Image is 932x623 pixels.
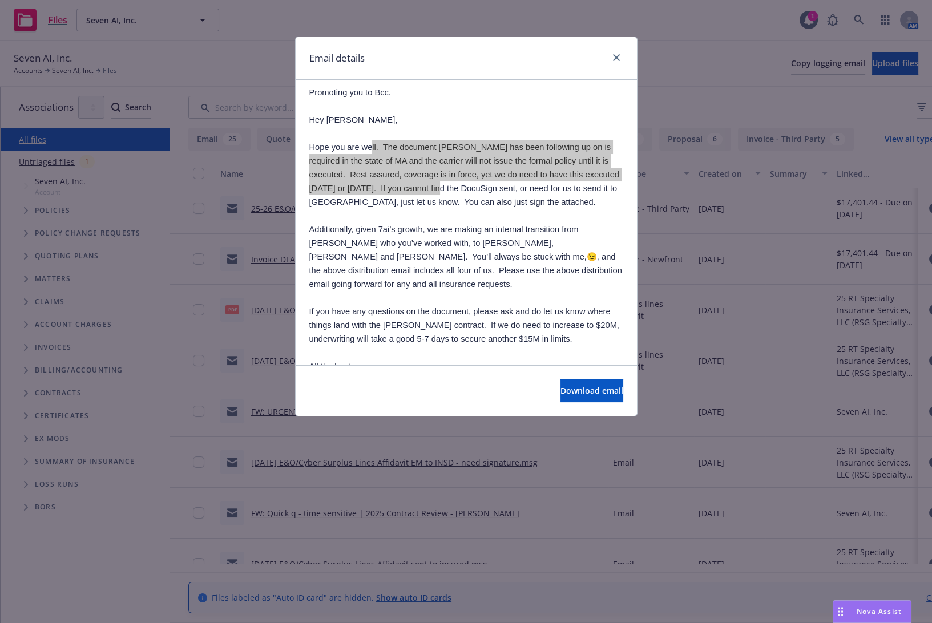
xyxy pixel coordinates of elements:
[309,225,587,261] span: Additionally, given 7ai’s growth, we are making an internal transition from [PERSON_NAME] who you...
[309,307,619,343] span: If you have any questions on the document, please ask and do let us know where things land with t...
[309,51,365,66] h1: Email details
[857,606,902,616] span: Nova Assist
[309,88,391,97] span: Promoting you to Bcc.
[309,115,398,124] span: Hey [PERSON_NAME],
[309,143,619,207] span: Hope you are well. The document [PERSON_NAME] has been following up on is required in the state o...
[560,385,623,396] span: Download email
[560,379,623,402] button: Download email
[309,252,622,289] span: , and the above distribution email includes all four of us. Please use the above distribution ema...
[309,362,353,371] span: All the best,
[587,252,597,261] span: 😉
[833,601,848,622] div: Drag to move
[833,600,911,623] button: Nova Assist
[610,51,623,64] a: close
